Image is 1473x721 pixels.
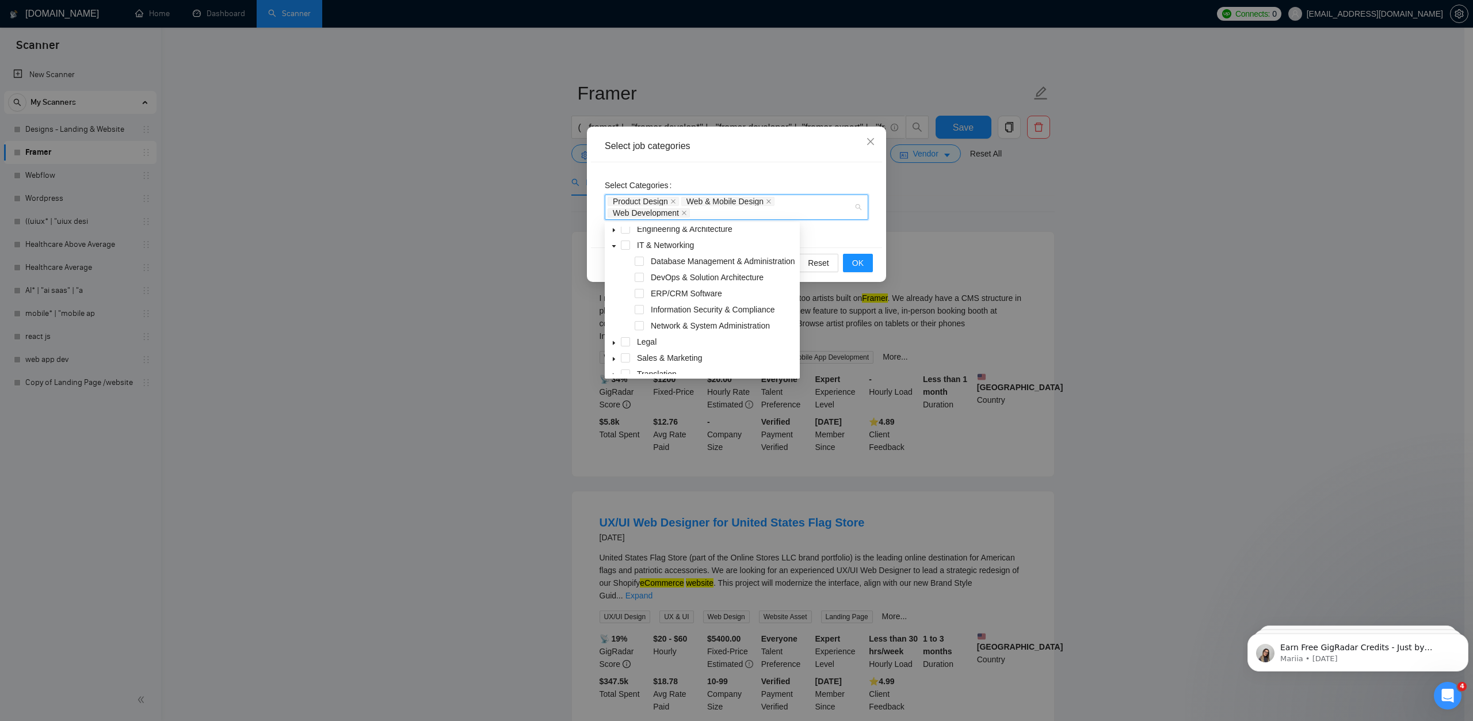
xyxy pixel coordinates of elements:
span: Web Development [613,209,679,217]
iframe: Intercom notifications message [1243,609,1473,690]
span: caret-down [611,356,617,362]
span: IT & Networking [637,241,694,250]
span: Network & System Administration [651,321,770,330]
span: Reset [808,257,829,269]
span: caret-down [611,372,617,378]
iframe: Intercom live chat [1434,682,1461,709]
span: caret-down [611,243,617,249]
div: Select job categories [605,140,868,152]
span: Sales & Marketing [637,353,703,363]
span: close [670,199,676,204]
span: Network & System Administration [648,319,797,333]
span: Product Design [613,197,668,205]
button: Close [855,127,886,158]
span: close [866,137,875,146]
span: 4 [1457,682,1467,691]
span: ERP/CRM Software [648,287,797,300]
span: Web Development [608,208,690,218]
span: Legal [637,337,657,346]
span: caret-down [611,340,617,346]
span: Translation [637,369,677,379]
span: Web & Mobile Design [686,197,764,205]
span: DevOps & Solution Architecture [651,273,764,282]
span: Information Security & Compliance [648,303,797,316]
span: Database Management & Administration [651,257,795,266]
span: OK [852,257,864,269]
span: Sales & Marketing [635,351,797,365]
span: Database Management & Administration [648,254,797,268]
input: Select Categories [692,208,694,218]
span: Product Design [608,197,679,206]
span: DevOps & Solution Architecture [648,270,797,284]
button: OK [843,254,873,272]
span: Engineering & Architecture [637,224,732,234]
span: Translation [635,367,797,381]
button: Reset [799,254,838,272]
span: Legal [635,335,797,349]
span: Web & Mobile Design [681,197,774,206]
span: close [766,199,772,204]
span: ERP/CRM Software [651,289,722,298]
span: close [681,210,687,216]
span: Engineering & Architecture [635,222,797,236]
span: caret-down [611,227,617,233]
span: Information Security & Compliance [651,305,775,314]
span: IT & Networking [635,238,797,252]
label: Select Categories [605,176,676,194]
